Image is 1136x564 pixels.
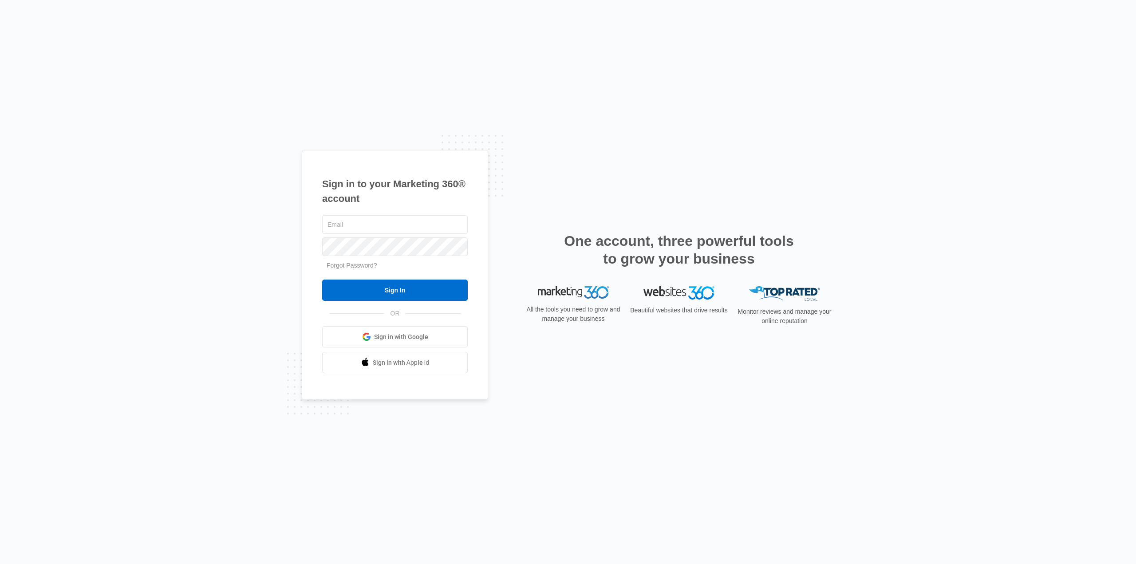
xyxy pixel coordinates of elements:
[327,262,377,269] a: Forgot Password?
[322,326,468,347] a: Sign in with Google
[322,177,468,206] h1: Sign in to your Marketing 360® account
[384,309,406,318] span: OR
[322,352,468,373] a: Sign in with Apple Id
[322,280,468,301] input: Sign In
[374,332,428,342] span: Sign in with Google
[373,358,430,367] span: Sign in with Apple Id
[322,215,468,234] input: Email
[749,286,820,301] img: Top Rated Local
[561,232,797,268] h2: One account, three powerful tools to grow your business
[735,307,834,326] p: Monitor reviews and manage your online reputation
[524,305,623,323] p: All the tools you need to grow and manage your business
[538,286,609,299] img: Marketing 360
[629,306,729,315] p: Beautiful websites that drive results
[643,286,714,299] img: Websites 360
